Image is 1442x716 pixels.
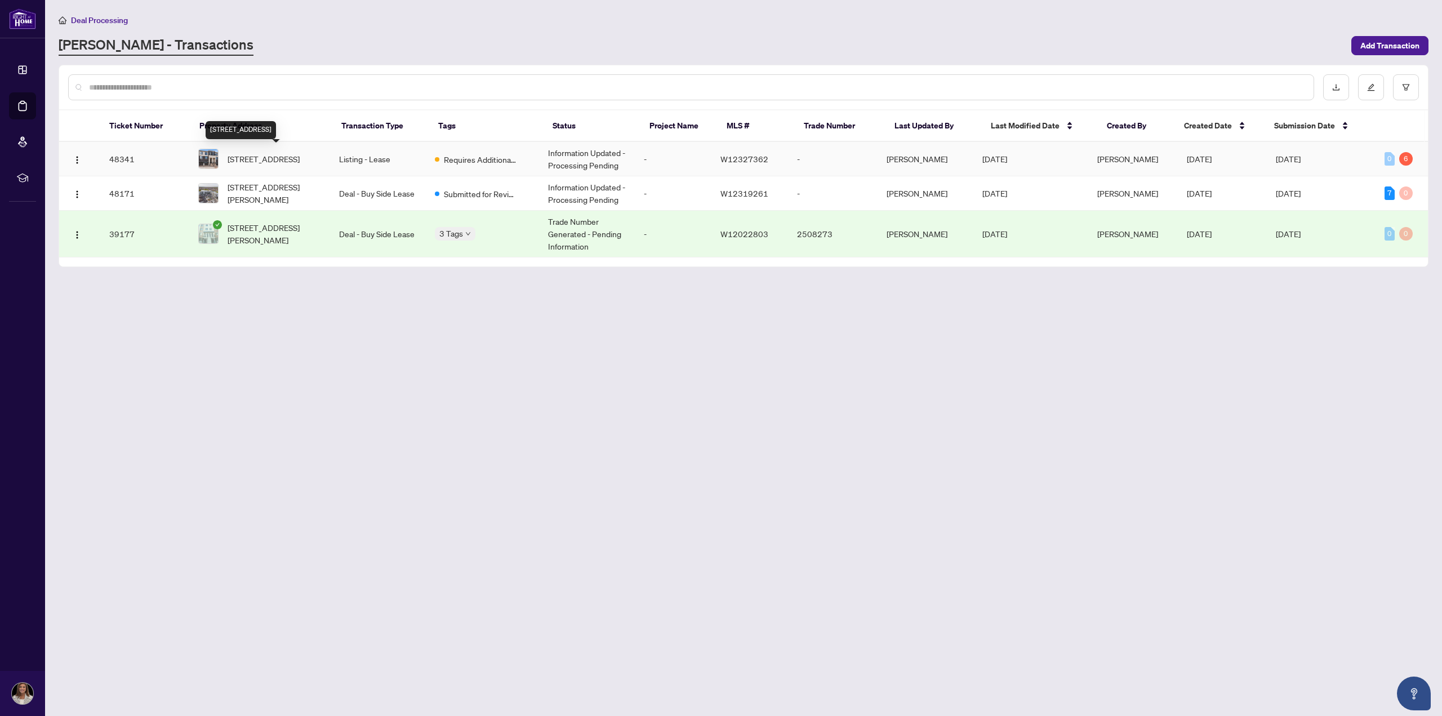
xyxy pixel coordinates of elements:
[1097,229,1158,239] span: [PERSON_NAME]
[213,220,222,229] span: check-circle
[720,229,768,239] span: W12022803
[330,211,426,257] td: Deal - Buy Side Lease
[206,121,276,139] div: [STREET_ADDRESS]
[332,110,429,142] th: Transaction Type
[59,35,253,56] a: [PERSON_NAME] - Transactions
[788,176,878,211] td: -
[100,211,190,257] td: 39177
[982,154,1007,164] span: [DATE]
[330,142,426,176] td: Listing - Lease
[100,142,190,176] td: 48341
[1187,188,1212,198] span: [DATE]
[795,110,885,142] th: Trade Number
[1397,677,1431,710] button: Open asap
[71,15,128,25] span: Deal Processing
[1097,154,1158,164] span: [PERSON_NAME]
[1360,37,1419,55] span: Add Transaction
[100,110,190,142] th: Ticket Number
[1385,227,1395,241] div: 0
[635,176,711,211] td: -
[1399,227,1413,241] div: 0
[1098,110,1175,142] th: Created By
[788,211,878,257] td: 2508273
[982,188,1007,198] span: [DATE]
[73,190,82,199] img: Logo
[1332,83,1340,91] span: download
[539,142,635,176] td: Information Updated - Processing Pending
[720,188,768,198] span: W12319261
[1399,152,1413,166] div: 6
[878,211,973,257] td: [PERSON_NAME]
[991,119,1060,132] span: Last Modified Date
[1265,110,1374,142] th: Submission Date
[73,230,82,239] img: Logo
[1267,211,1376,257] td: [DATE]
[330,176,426,211] td: Deal - Buy Side Lease
[640,110,718,142] th: Project Name
[1187,229,1212,239] span: [DATE]
[73,155,82,164] img: Logo
[878,142,973,176] td: [PERSON_NAME]
[1267,142,1376,176] td: [DATE]
[439,227,463,240] span: 3 Tags
[228,181,321,206] span: [STREET_ADDRESS][PERSON_NAME]
[1274,119,1335,132] span: Submission Date
[59,16,66,24] span: home
[1187,154,1212,164] span: [DATE]
[539,211,635,257] td: Trade Number Generated - Pending Information
[1358,74,1384,100] button: edit
[228,153,300,165] span: [STREET_ADDRESS]
[9,8,36,29] img: logo
[1399,186,1413,200] div: 0
[68,225,86,243] button: Logo
[982,229,1007,239] span: [DATE]
[1385,152,1395,166] div: 0
[1385,186,1395,200] div: 7
[68,184,86,202] button: Logo
[444,188,517,200] span: Submitted for Review
[429,110,544,142] th: Tags
[1351,36,1428,55] button: Add Transaction
[199,184,218,203] img: thumbnail-img
[1267,176,1376,211] td: [DATE]
[465,231,471,237] span: down
[68,150,86,168] button: Logo
[199,224,218,243] img: thumbnail-img
[1402,83,1410,91] span: filter
[539,176,635,211] td: Information Updated - Processing Pending
[788,142,878,176] td: -
[199,149,218,168] img: thumbnail-img
[544,110,640,142] th: Status
[190,110,332,142] th: Property Address
[635,211,711,257] td: -
[885,110,982,142] th: Last Updated By
[635,142,711,176] td: -
[444,153,517,166] span: Requires Additional Docs
[12,683,33,704] img: Profile Icon
[1175,110,1265,142] th: Created Date
[878,176,973,211] td: [PERSON_NAME]
[720,154,768,164] span: W12327362
[100,176,190,211] td: 48171
[718,110,795,142] th: MLS #
[982,110,1098,142] th: Last Modified Date
[1184,119,1232,132] span: Created Date
[1097,188,1158,198] span: [PERSON_NAME]
[228,221,321,246] span: [STREET_ADDRESS][PERSON_NAME]
[1323,74,1349,100] button: download
[1367,83,1375,91] span: edit
[1393,74,1419,100] button: filter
